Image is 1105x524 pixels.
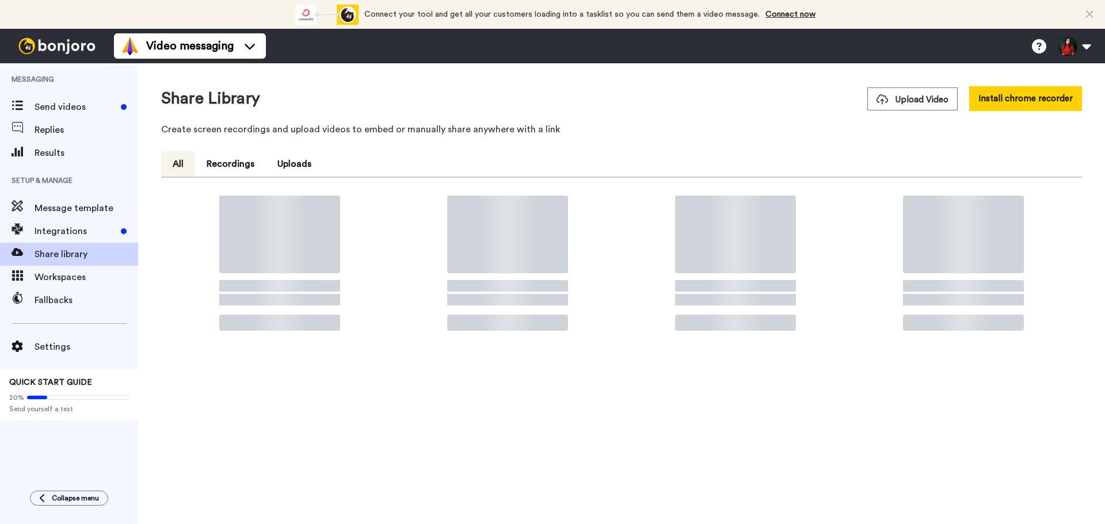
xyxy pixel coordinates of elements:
span: Settings [35,340,138,354]
img: bj-logo-header-white.svg [14,38,100,54]
span: Send yourself a test [9,404,129,414]
button: Collapse menu [30,491,108,506]
span: Fallbacks [35,293,138,307]
span: Share library [35,247,138,261]
button: Uploads [266,151,323,177]
span: Connect your tool and get all your customers loading into a tasklist so you can send them a video... [364,10,760,18]
span: Message template [35,201,138,215]
span: 20% [9,393,24,402]
span: Integrations [35,224,116,238]
button: Install chrome recorder [969,86,1082,111]
div: animation [295,5,359,25]
span: Upload Video [877,94,948,106]
a: Connect now [765,10,816,18]
span: Workspaces [35,270,138,284]
span: QUICK START GUIDE [9,378,92,387]
span: Replies [35,123,138,137]
h1: Share Library [161,90,260,108]
span: Collapse menu [52,494,99,503]
span: Video messaging [146,38,234,54]
span: Send videos [35,100,116,114]
button: Upload Video [867,87,958,110]
p: Create screen recordings and upload videos to embed or manually share anywhere with a link [161,123,1082,136]
button: All [161,151,195,177]
button: Recordings [195,151,266,177]
span: Results [35,146,138,160]
img: vm-color.svg [121,37,139,55]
